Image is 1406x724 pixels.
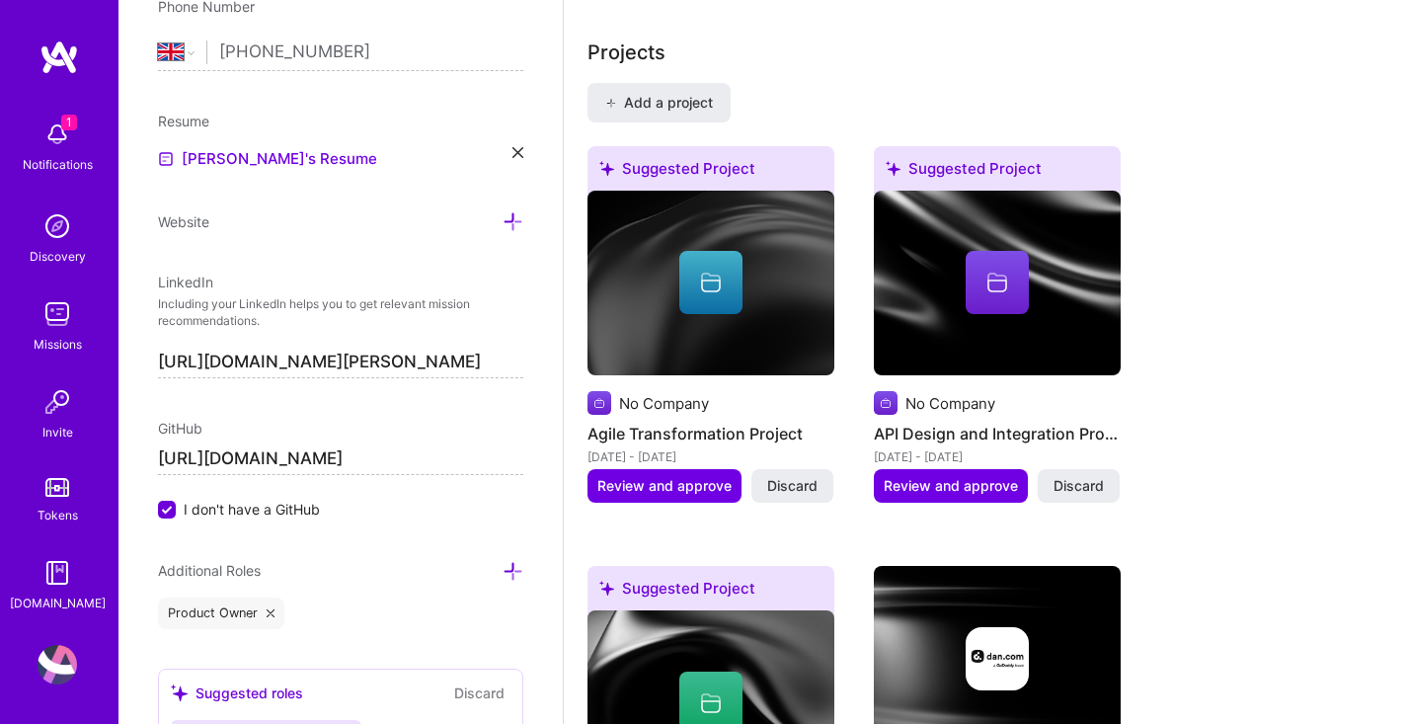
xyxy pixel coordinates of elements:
span: Discard [1054,476,1104,496]
i: icon Close [267,609,274,617]
button: Review and approve [874,469,1028,503]
i: icon SuggestedTeams [886,161,900,176]
i: icon SuggestedTeams [171,684,188,701]
img: Resume [158,151,174,167]
img: bell [38,115,77,154]
input: +1 (000) 000-0000 [219,24,523,81]
i: icon SuggestedTeams [599,581,614,596]
div: Product Owner [158,598,284,629]
p: Including your LinkedIn helps you to get relevant mission recommendations. [158,296,523,330]
span: GitHub [158,420,202,437]
div: Suggested roles [171,683,303,703]
span: Review and approve [597,476,732,496]
div: [DATE] - [DATE] [874,446,1121,467]
img: logo [39,40,79,75]
button: Add a project [587,83,731,122]
div: [DATE] - [DATE] [587,446,834,467]
img: cover [587,191,834,376]
div: Notifications [23,154,93,175]
div: Missions [34,334,82,355]
img: guide book [38,553,77,593]
a: User Avatar [33,645,82,684]
div: Suggested Project [587,146,834,199]
img: User Avatar [38,645,77,684]
button: Discard [751,469,833,503]
img: Company logo [874,391,898,415]
button: Discard [1038,469,1120,503]
a: [PERSON_NAME]'s Resume [158,147,377,171]
span: Review and approve [884,476,1018,496]
i: icon Close [512,147,523,158]
i: icon SuggestedTeams [599,161,614,176]
span: 1 [61,115,77,130]
img: Company logo [587,391,611,415]
img: tokens [45,478,69,497]
span: Resume [158,113,209,129]
div: Projects [587,38,665,67]
div: Discovery [30,246,86,267]
h4: API Design and Integration Project [874,421,1121,446]
div: No Company [905,393,995,414]
div: [DOMAIN_NAME] [10,593,106,613]
span: LinkedIn [158,274,213,290]
div: Tokens [38,505,78,525]
img: discovery [38,206,77,246]
img: Invite [38,382,77,422]
img: cover [874,191,1121,376]
div: Invite [42,422,73,442]
button: Discard [448,682,510,704]
span: Add a project [605,93,713,113]
button: Review and approve [587,469,742,503]
h4: Agile Transformation Project [587,421,834,446]
div: Suggested Project [874,146,1121,199]
span: Website [158,213,209,230]
img: teamwork [38,294,77,334]
i: icon PlusBlack [605,98,616,109]
span: Additional Roles [158,562,261,579]
span: I don't have a GitHub [184,499,320,520]
img: Company logo [966,627,1029,690]
div: No Company [619,393,709,414]
div: Suggested Project [587,566,834,618]
span: Discard [767,476,818,496]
